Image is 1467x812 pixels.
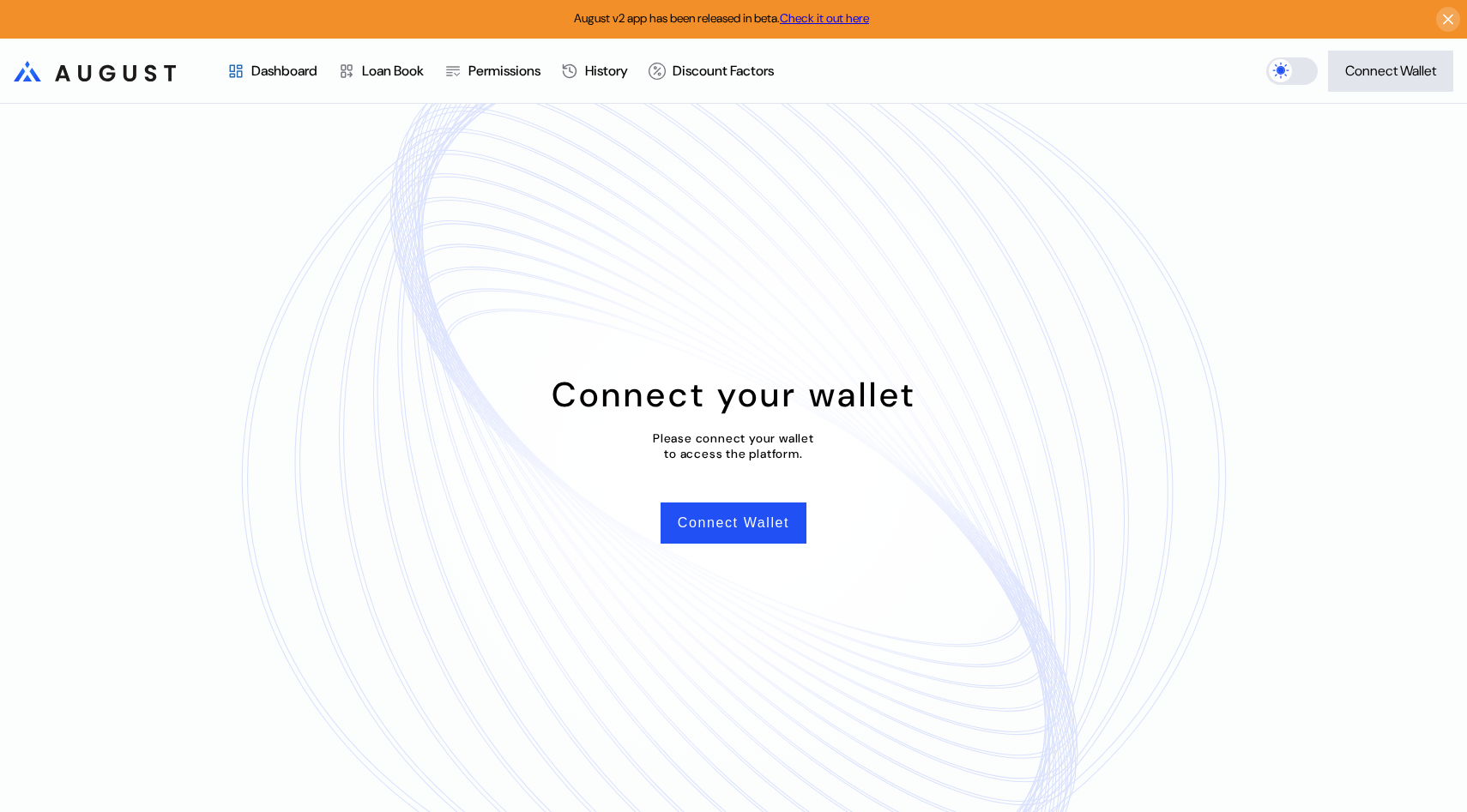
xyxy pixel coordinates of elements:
div: Loan Book [362,62,424,80]
div: Connect your wallet [552,372,916,417]
button: Connect Wallet [1328,51,1453,92]
a: Permissions [434,39,551,103]
a: Discount Factors [638,39,784,103]
button: Connect Wallet [661,502,806,544]
a: History [551,39,638,103]
div: History [585,62,628,80]
div: Dashboard [251,62,317,80]
div: Please connect your wallet to access the platform. [653,430,814,461]
span: August v2 app has been released in beta. [574,10,869,26]
a: Loan Book [328,39,434,103]
div: Discount Factors [673,62,774,80]
div: Connect Wallet [1345,62,1436,80]
div: Permissions [468,62,540,80]
a: Dashboard [217,39,328,103]
a: Check it out here [780,10,869,26]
